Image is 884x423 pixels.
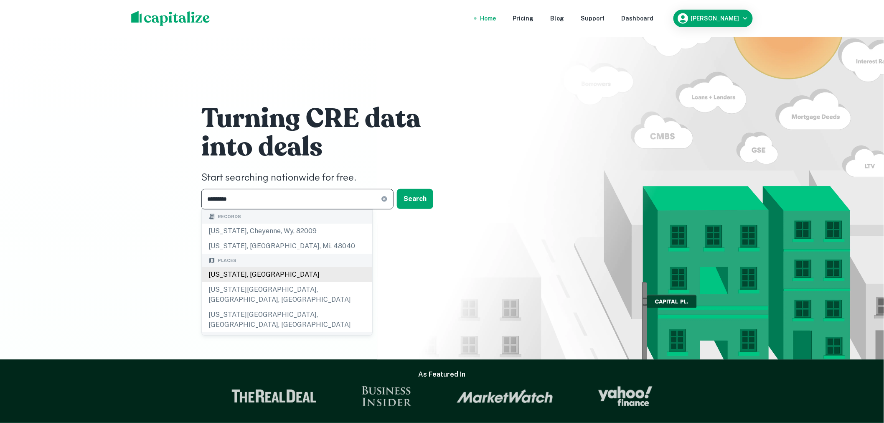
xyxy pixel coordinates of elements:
h6: As Featured In [419,369,466,380]
img: Business Insider [362,386,412,406]
h6: [PERSON_NAME] [691,15,739,21]
img: Yahoo Finance [598,386,653,406]
button: [PERSON_NAME] [673,10,753,27]
div: [US_STATE], cheyenne, wy, 82009 [202,224,372,239]
a: Home [480,14,496,23]
div: [US_STATE], [GEOGRAPHIC_DATA] [202,267,372,282]
div: [US_STATE], [GEOGRAPHIC_DATA], mi, 48040 [202,239,372,254]
img: capitalize-logo.png [131,11,210,26]
div: [US_STATE][GEOGRAPHIC_DATA], [GEOGRAPHIC_DATA], [GEOGRAPHIC_DATA] [202,307,372,332]
a: Dashboard [621,14,653,23]
span: Records [218,213,241,220]
img: Market Watch [457,389,553,403]
img: The Real Deal [231,390,317,403]
h1: Turning CRE data [201,102,452,135]
span: Places [218,257,236,264]
h1: into deals [201,130,452,164]
h4: Start searching nationwide for free. [201,171,452,186]
a: Blog [550,14,564,23]
div: [US_STATE][GEOGRAPHIC_DATA], [GEOGRAPHIC_DATA], [GEOGRAPHIC_DATA] [202,282,372,307]
a: Pricing [513,14,533,23]
iframe: Chat Widget [842,356,884,396]
a: Support [581,14,605,23]
button: Search [397,189,433,209]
